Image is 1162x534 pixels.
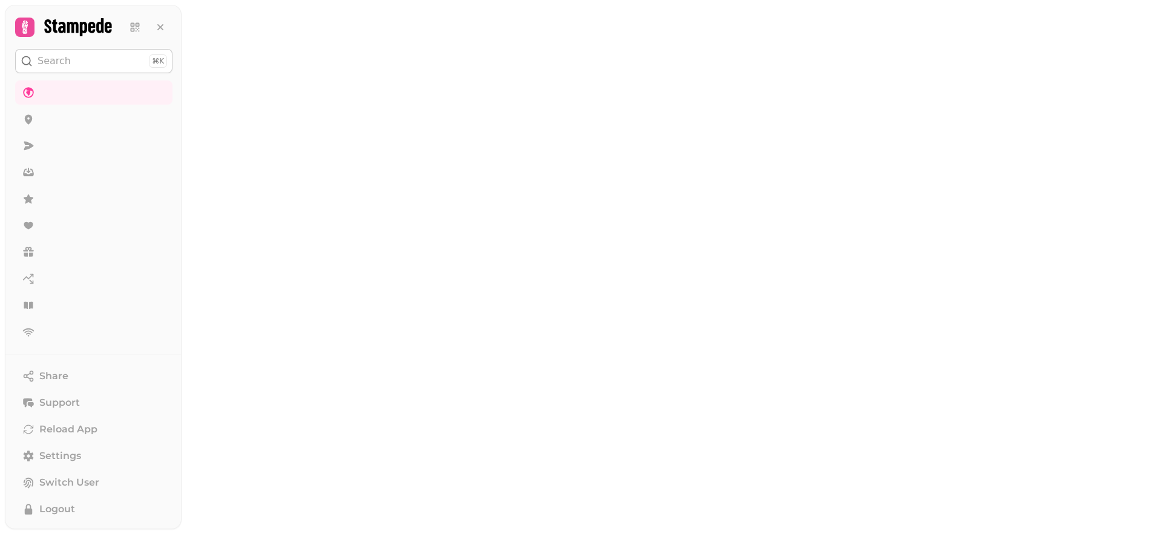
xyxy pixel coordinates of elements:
button: Logout [15,497,172,521]
span: Switch User [39,475,99,490]
span: Logout [39,502,75,516]
span: Reload App [39,422,97,437]
button: Share [15,364,172,388]
a: Settings [15,444,172,468]
span: Settings [39,449,81,463]
button: Support [15,391,172,415]
div: ⌘K [149,54,167,68]
button: Reload App [15,417,172,441]
button: Search⌘K [15,49,172,73]
p: Search [38,54,71,68]
button: Switch User [15,471,172,495]
span: Support [39,396,80,410]
span: Share [39,369,68,383]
